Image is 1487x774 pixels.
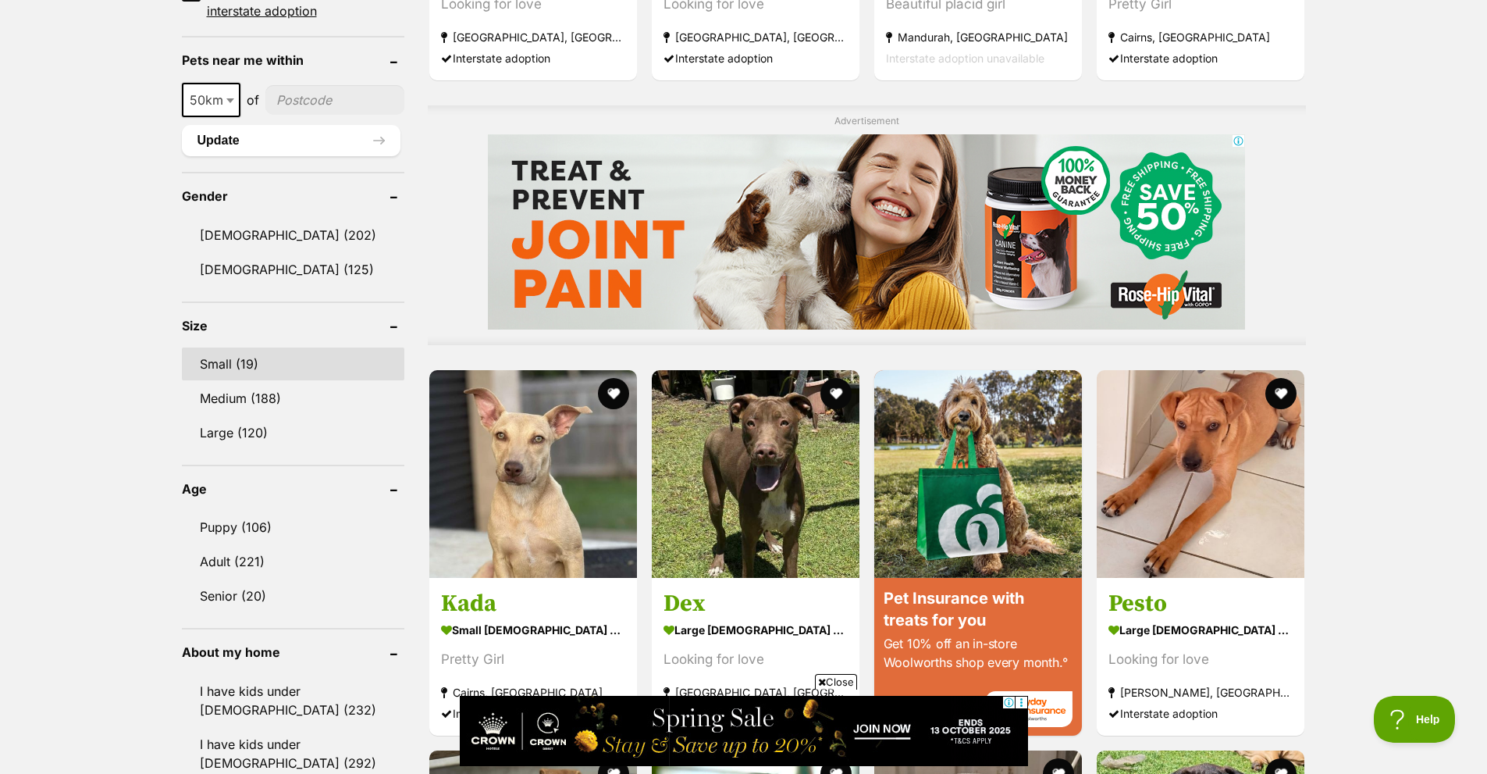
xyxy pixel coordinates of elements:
header: Size [182,319,404,333]
img: Pesto - Bull Arab x Shar Pei Dog [1097,370,1304,578]
strong: [PERSON_NAME], [GEOGRAPHIC_DATA] [1108,682,1293,703]
a: Large (120) [182,416,404,449]
strong: Cairns, [GEOGRAPHIC_DATA] [441,682,625,703]
strong: small [DEMOGRAPHIC_DATA] Dog [441,619,625,641]
span: 50km [182,83,240,117]
button: favourite [598,378,629,409]
div: Interstate adoption [441,48,625,69]
div: Looking for love [663,649,848,670]
strong: [GEOGRAPHIC_DATA], [GEOGRAPHIC_DATA] [663,27,848,48]
div: Interstate adoption [663,48,848,69]
strong: Cairns, [GEOGRAPHIC_DATA] [1108,27,1293,48]
h3: Pesto [1108,589,1293,619]
header: Gender [182,189,404,203]
a: Pesto large [DEMOGRAPHIC_DATA] Dog Looking for love [PERSON_NAME], [GEOGRAPHIC_DATA] Interstate a... [1097,577,1304,736]
a: Medium (188) [182,382,404,415]
a: [DEMOGRAPHIC_DATA] (202) [182,219,404,251]
div: Interstate adoption [441,703,625,724]
a: Senior (20) [182,580,404,612]
strong: [GEOGRAPHIC_DATA], [GEOGRAPHIC_DATA] [663,682,848,703]
div: Pretty Girl [441,649,625,670]
span: 50km [183,89,239,111]
a: Dex large [DEMOGRAPHIC_DATA] Dog Looking for love [GEOGRAPHIC_DATA], [GEOGRAPHIC_DATA] Interstate... [652,577,859,736]
a: Puppy (106) [182,511,404,544]
header: About my home [182,645,404,659]
img: Kada - Mixed breed Dog [429,370,637,578]
span: Interstate adoption unavailable [886,52,1044,65]
button: favourite [1265,378,1297,409]
span: of [247,91,259,109]
button: Update [182,125,400,156]
strong: [GEOGRAPHIC_DATA], [GEOGRAPHIC_DATA] [441,27,625,48]
span: Close [815,674,857,690]
a: I have kids under [DEMOGRAPHIC_DATA] (232) [182,675,404,726]
iframe: Advertisement [460,696,1028,766]
h3: Kada [441,589,625,619]
button: favourite [820,378,852,409]
div: Interstate adoption [1108,703,1293,724]
a: Kada small [DEMOGRAPHIC_DATA] Dog Pretty Girl Cairns, [GEOGRAPHIC_DATA] Interstate adoption [429,577,637,736]
a: Small (19) [182,348,404,380]
strong: large [DEMOGRAPHIC_DATA] Dog [663,619,848,641]
iframe: Advertisement [488,134,1245,330]
input: postcode [265,85,404,115]
div: Looking for love [1108,649,1293,670]
strong: large [DEMOGRAPHIC_DATA] Dog [1108,619,1293,641]
strong: Mandurah, [GEOGRAPHIC_DATA] [886,27,1070,48]
h3: Dex [663,589,848,619]
header: Age [182,482,404,496]
img: Dex - American Staffordshire Terrier Dog [652,370,859,578]
div: Advertisement [428,105,1306,345]
a: Adult (221) [182,545,404,578]
a: [DEMOGRAPHIC_DATA] (125) [182,253,404,286]
iframe: Help Scout Beacon - Open [1374,696,1456,743]
div: Interstate adoption [1108,48,1293,69]
header: Pets near me within [182,53,404,67]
